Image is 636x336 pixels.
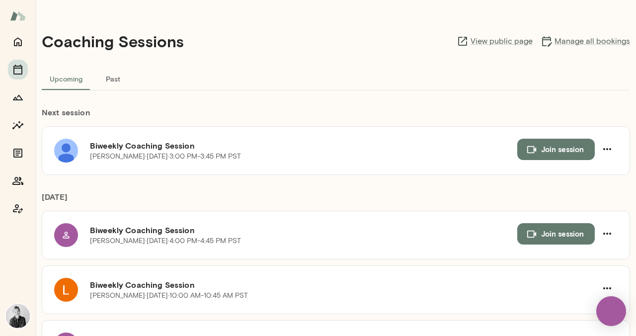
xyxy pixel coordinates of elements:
[90,152,241,162] p: [PERSON_NAME] · [DATE] · 3:00 PM-3:45 PM PST
[8,87,28,107] button: Growth Plan
[42,191,630,211] h6: [DATE]
[457,35,533,47] a: View public page
[6,304,30,328] img: Tré Wright
[8,171,28,191] button: Members
[90,140,517,152] h6: Biweekly Coaching Session
[517,223,595,244] button: Join session
[42,67,90,90] button: Upcoming
[8,115,28,135] button: Insights
[10,6,26,25] img: Mento
[90,67,135,90] button: Past
[42,32,184,51] h4: Coaching Sessions
[42,67,630,90] div: basic tabs example
[8,199,28,219] button: Coach app
[8,143,28,163] button: Documents
[90,291,248,301] p: [PERSON_NAME] · [DATE] · 10:00 AM-10:45 AM PST
[90,224,517,236] h6: Biweekly Coaching Session
[90,236,241,246] p: [PERSON_NAME] · [DATE] · 4:00 PM-4:45 PM PST
[8,60,28,80] button: Sessions
[90,279,597,291] h6: Biweekly Coaching Session
[8,32,28,52] button: Home
[541,35,630,47] a: Manage all bookings
[517,139,595,160] button: Join session
[42,106,630,126] h6: Next session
